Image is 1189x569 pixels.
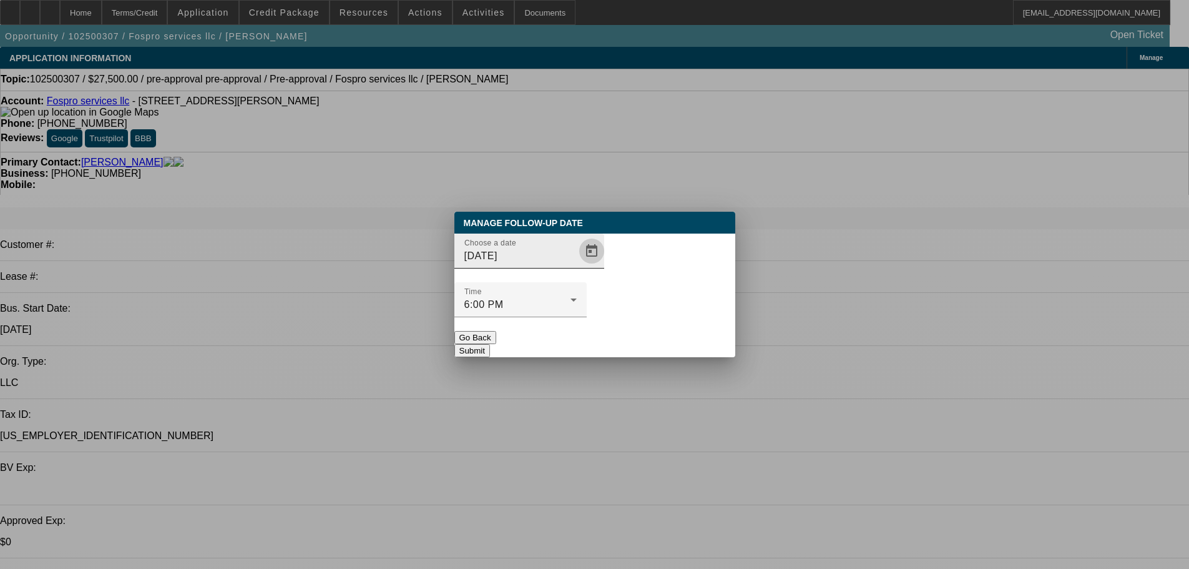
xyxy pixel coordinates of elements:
[454,331,496,344] button: Go Back
[454,344,490,357] button: Submit
[464,218,583,228] span: Manage Follow-Up Date
[464,239,516,247] mat-label: Choose a date
[464,288,482,296] mat-label: Time
[464,299,504,310] span: 6:00 PM
[579,239,604,264] button: Open calendar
